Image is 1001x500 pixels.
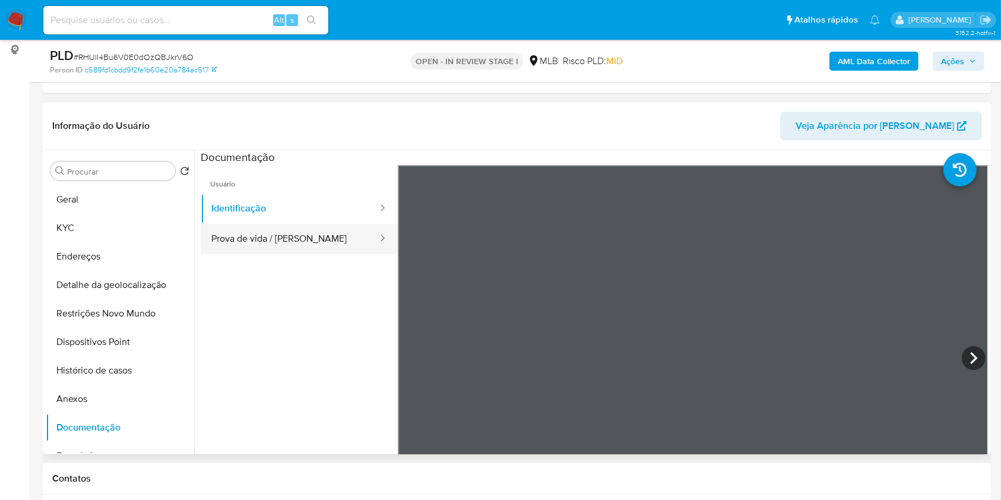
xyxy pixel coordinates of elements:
b: PLD [50,46,74,65]
h1: Contatos [52,473,982,485]
button: Dispositivos Point [46,328,194,356]
span: Risco PLD: [563,55,623,68]
span: s [290,14,294,26]
button: AML Data Collector [829,52,918,71]
button: Procurar [55,166,65,176]
p: priscilla.barbante@mercadopago.com.br [908,14,975,26]
b: Person ID [50,65,83,75]
p: OPEN - IN REVIEW STAGE I [411,53,523,69]
button: Restrições Novo Mundo [46,299,194,328]
button: Anexos [46,385,194,413]
button: search-icon [299,12,324,29]
a: c589fd1cbdd9f2fe1b60e20a784ac517 [85,65,217,75]
a: Sair [980,14,992,26]
button: Documentação [46,413,194,442]
span: Veja Aparência por [PERSON_NAME] [796,112,954,140]
span: MID [606,54,623,68]
button: Detalhe da geolocalização [46,271,194,299]
button: Endereços [46,242,194,271]
button: Histórico de casos [46,356,194,385]
h1: Informação do Usuário [52,120,150,132]
span: Ações [941,52,964,71]
span: # RHUll4Bu6V0E0dOzQBJkrV6O [74,51,194,63]
b: AML Data Collector [838,52,910,71]
button: Empréstimos [46,442,194,470]
span: Atalhos rápidos [794,14,858,26]
button: Veja Aparência por [PERSON_NAME] [780,112,982,140]
a: Notificações [870,15,880,25]
span: Alt [274,14,284,26]
input: Pesquise usuários ou casos... [43,12,328,28]
button: KYC [46,214,194,242]
button: Retornar ao pedido padrão [180,166,189,179]
input: Procurar [67,166,170,177]
span: 3.152.2-hotfix-1 [955,28,995,37]
button: Ações [933,52,984,71]
div: MLB [528,55,558,68]
button: Geral [46,185,194,214]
